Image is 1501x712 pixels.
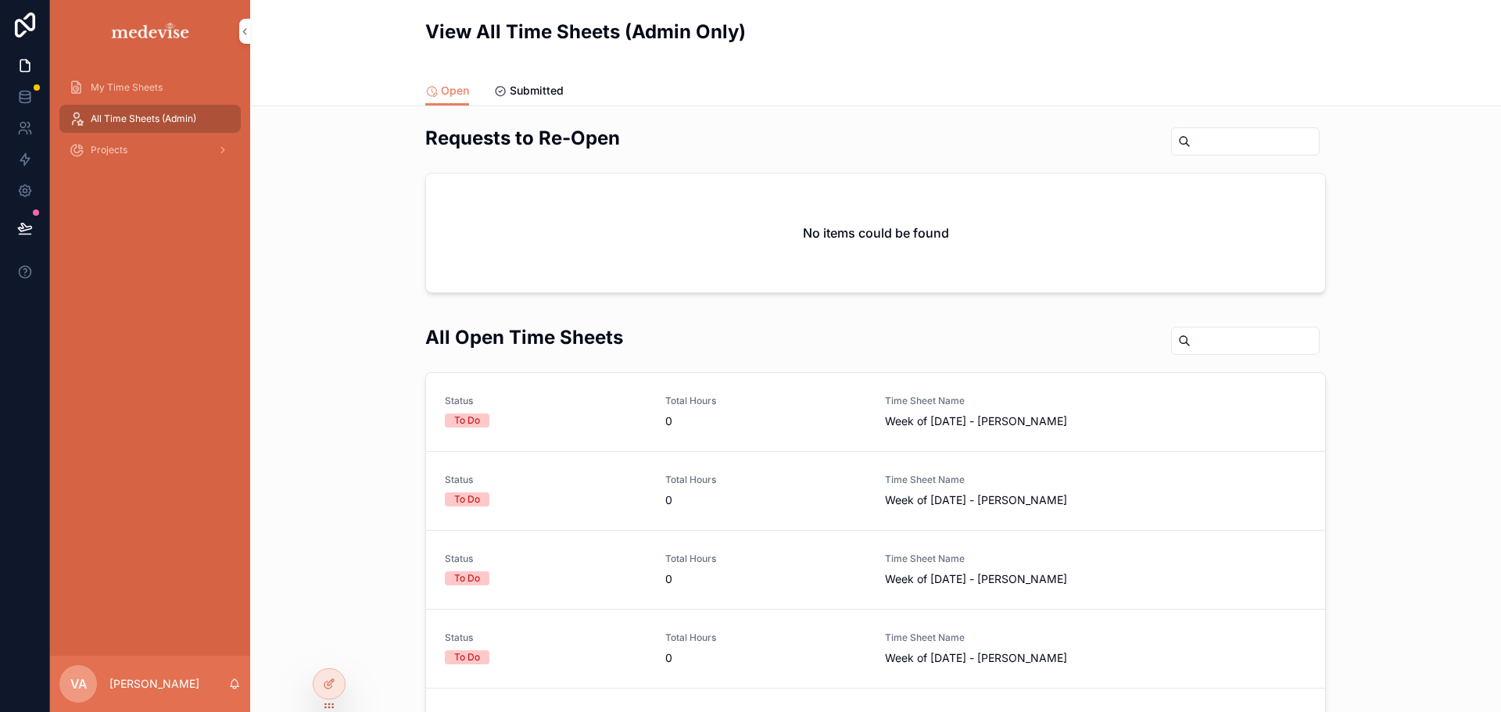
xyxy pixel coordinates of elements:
a: StatusTo DoTotal Hours0Time Sheet NameWeek of [DATE] - [PERSON_NAME] [426,531,1325,610]
span: Week of [DATE] - [PERSON_NAME] [885,571,1087,587]
span: Time Sheet Name [885,395,1087,407]
span: Time Sheet Name [885,553,1087,565]
a: StatusTo DoTotal Hours0Time Sheet NameWeek of [DATE] - [PERSON_NAME] [426,610,1325,689]
span: Total Hours [665,474,867,486]
p: [PERSON_NAME] [109,676,199,692]
span: Projects [91,144,127,156]
span: 0 [665,413,867,429]
span: Submitted [510,83,564,98]
a: Open [425,77,469,106]
img: App logo [109,19,192,44]
span: Status [445,474,647,486]
span: Time Sheet Name [885,474,1087,486]
div: scrollable content [50,63,250,184]
span: Status [445,631,647,644]
div: To Do [454,492,480,506]
a: StatusTo DoTotal Hours0Time Sheet NameWeek of [DATE] - [PERSON_NAME] [426,452,1325,531]
span: Total Hours [665,553,867,565]
span: Week of [DATE] - [PERSON_NAME] [885,650,1087,666]
h2: All Open Time Sheets [425,324,623,350]
iframe: Spotlight [2,75,30,103]
span: My Time Sheets [91,81,163,94]
span: Open [441,83,469,98]
h2: View All Time Sheets (Admin Only) [425,19,746,45]
span: Status [445,553,647,565]
h2: Requests to Re-Open [425,125,620,151]
span: Status [445,395,647,407]
div: To Do [454,571,480,585]
span: 0 [665,571,867,587]
h2: No items could be found [803,224,949,242]
a: All Time Sheets (Admin) [59,105,241,133]
a: StatusTo DoTotal Hours0Time Sheet NameWeek of [DATE] - [PERSON_NAME] [426,373,1325,452]
span: Week of [DATE] - [PERSON_NAME] [885,492,1087,508]
span: VA [70,674,87,693]
span: 0 [665,492,867,508]
span: Week of [DATE] - [PERSON_NAME] [885,413,1087,429]
div: To Do [454,413,480,428]
a: Projects [59,136,241,164]
span: Total Hours [665,631,867,644]
span: All Time Sheets (Admin) [91,113,196,125]
span: Total Hours [665,395,867,407]
a: My Time Sheets [59,73,241,102]
a: Submitted [494,77,564,108]
span: Time Sheet Name [885,631,1087,644]
span: 0 [665,650,867,666]
div: To Do [454,650,480,664]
